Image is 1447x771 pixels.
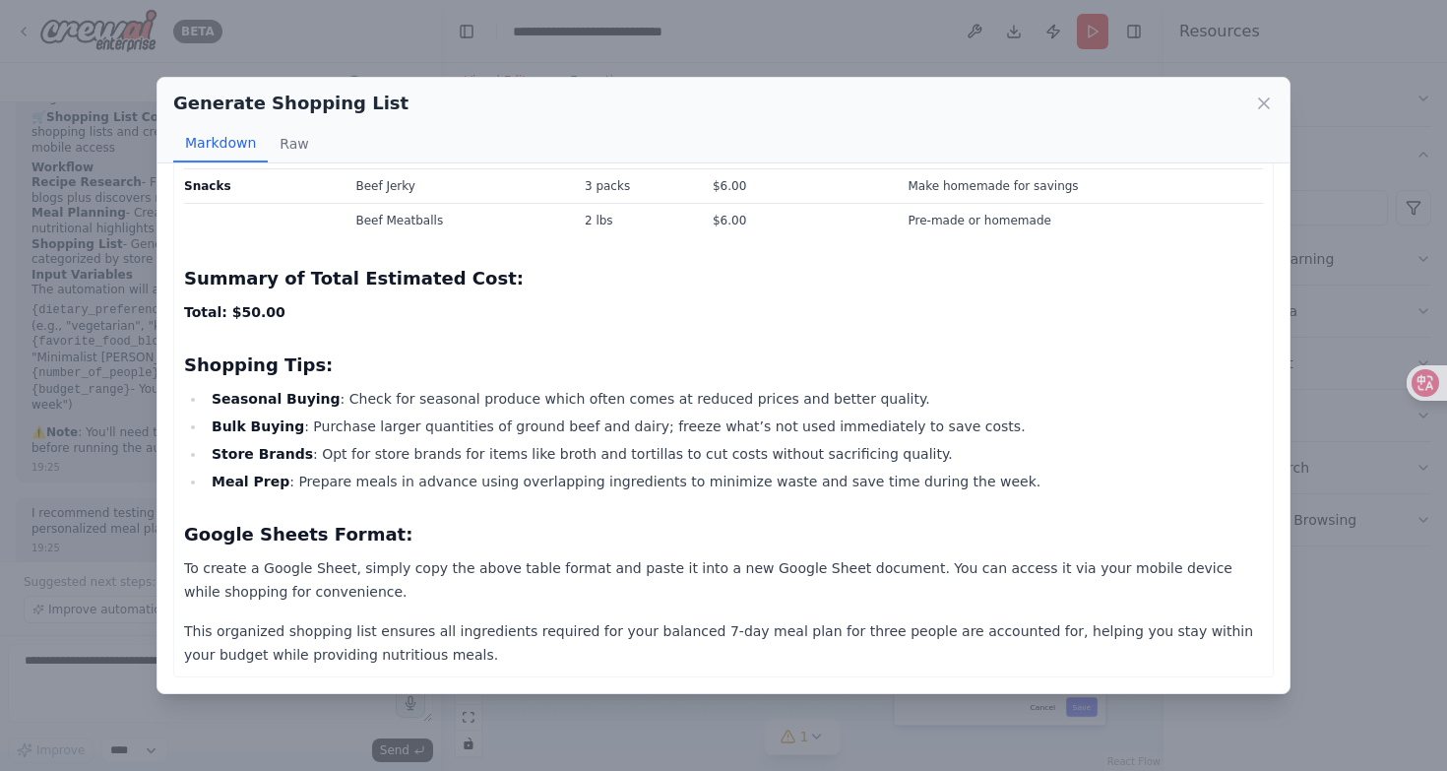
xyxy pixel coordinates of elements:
[212,391,341,407] strong: Seasonal Buying
[206,387,1263,411] li: : Check for seasonal produce which often comes at reduced prices and better quality.
[184,521,1263,548] h3: Google Sheets Format:
[212,446,313,462] strong: Store Brands
[184,265,1263,292] h3: Summary of Total Estimated Cost:
[184,179,231,193] strong: Snacks
[344,169,573,204] td: Beef Jerky
[173,125,268,162] button: Markdown
[701,204,897,238] td: $6.00
[344,204,573,238] td: Beef Meatballs
[184,556,1263,604] p: To create a Google Sheet, simply copy the above table format and paste it into a new Google Sheet...
[896,169,1263,204] td: Make homemade for savings
[206,470,1263,493] li: : Prepare meals in advance using overlapping ingredients to minimize waste and save time during t...
[573,169,701,204] td: 3 packs
[206,415,1263,438] li: : Purchase larger quantities of ground beef and dairy; freeze what’s not used immediately to save...
[573,204,701,238] td: 2 lbs
[212,474,289,489] strong: Meal Prep
[184,352,1263,379] h3: Shopping Tips:
[184,304,285,320] strong: Total: $50.00
[184,619,1263,667] p: This organized shopping list ensures all ingredients required for your balanced 7-day meal plan f...
[212,418,304,434] strong: Bulk Buying
[173,90,409,117] h2: Generate Shopping List
[268,125,320,162] button: Raw
[896,204,1263,238] td: Pre-made or homemade
[206,442,1263,466] li: : Opt for store brands for items like broth and tortillas to cut costs without sacrificing quality.
[701,169,897,204] td: $6.00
